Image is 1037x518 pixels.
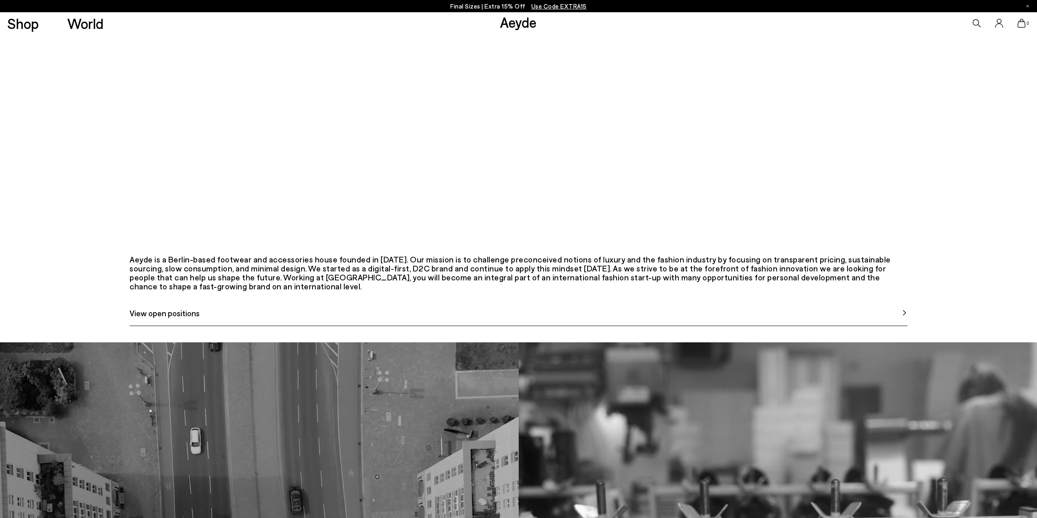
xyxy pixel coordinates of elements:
[130,307,200,319] span: View open positions
[130,255,907,291] div: Aeyde is a Berlin-based footwear and accessories house founded in [DATE]. Our mission is to chall...
[450,1,587,11] p: Final Sizes | Extra 15% Off
[500,13,537,31] a: Aeyde
[130,307,907,326] a: View open positions
[67,16,103,31] a: World
[7,16,39,31] a: Shop
[1017,19,1026,28] a: 0
[901,310,907,316] img: svg%3E
[1026,21,1030,26] span: 0
[531,2,587,10] span: Navigate to /collections/ss25-final-sizes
